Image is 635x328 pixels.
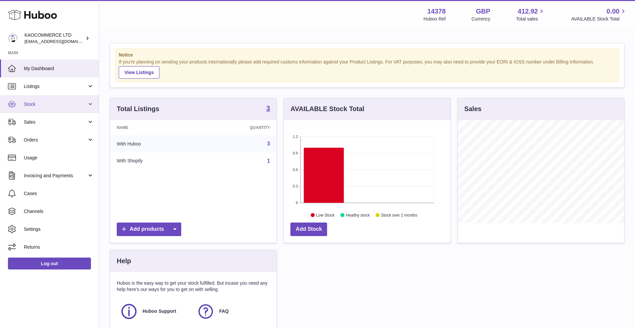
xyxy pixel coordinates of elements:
text: 0.9 [293,151,298,155]
span: Channels [24,208,94,215]
img: hello@lunera.co.uk [8,33,18,43]
text: Healthy stock [346,213,370,217]
a: 1 [267,158,270,164]
div: KAOCOMMERCE LTD [24,32,84,45]
span: Invoicing and Payments [24,173,87,179]
th: Quantity [200,120,276,135]
a: 0.00 AVAILABLE Stock Total [571,7,627,22]
div: Huboo Ref [424,16,446,22]
span: FAQ [219,308,229,314]
strong: Notice [119,52,615,58]
a: FAQ [197,303,267,320]
span: Huboo Support [143,308,176,314]
h3: Sales [464,104,482,113]
span: [EMAIL_ADDRESS][DOMAIN_NAME] [24,39,97,44]
a: 3 [266,105,270,113]
span: My Dashboard [24,65,94,72]
a: Add products [117,223,181,236]
span: Sales [24,119,87,125]
a: 3 [267,141,270,146]
span: AVAILABLE Stock Total [571,16,627,22]
td: With Shopify [110,152,200,170]
span: Usage [24,155,94,161]
span: Listings [24,83,87,90]
p: Huboo is the easy way to get your stock fulfilled. But incase you need any help here's our ways f... [117,280,270,293]
strong: 3 [266,105,270,111]
span: Total sales [516,16,545,22]
text: Stock over 2 months [381,213,417,217]
text: 0.3 [293,184,298,188]
span: 0.00 [607,7,619,16]
strong: GBP [476,7,490,16]
span: Cases [24,190,94,197]
h3: Total Listings [117,104,159,113]
text: 1.2 [293,135,298,139]
text: 0.6 [293,168,298,172]
text: 0 [296,201,298,205]
div: If you're planning on sending your products internationally please add required customs informati... [119,59,615,79]
h3: Help [117,257,131,266]
td: With Huboo [110,135,200,152]
a: 412.92 Total sales [516,7,545,22]
a: Add Stock [290,223,327,236]
text: Low Stock [316,213,335,217]
div: Currency [472,16,490,22]
a: View Listings [119,66,159,79]
th: Name [110,120,200,135]
span: 412.92 [518,7,538,16]
a: Log out [8,258,91,269]
a: Huboo Support [120,303,190,320]
span: Orders [24,137,87,143]
h3: AVAILABLE Stock Total [290,104,364,113]
strong: 14378 [427,7,446,16]
span: Settings [24,226,94,232]
span: Stock [24,101,87,107]
span: Returns [24,244,94,250]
